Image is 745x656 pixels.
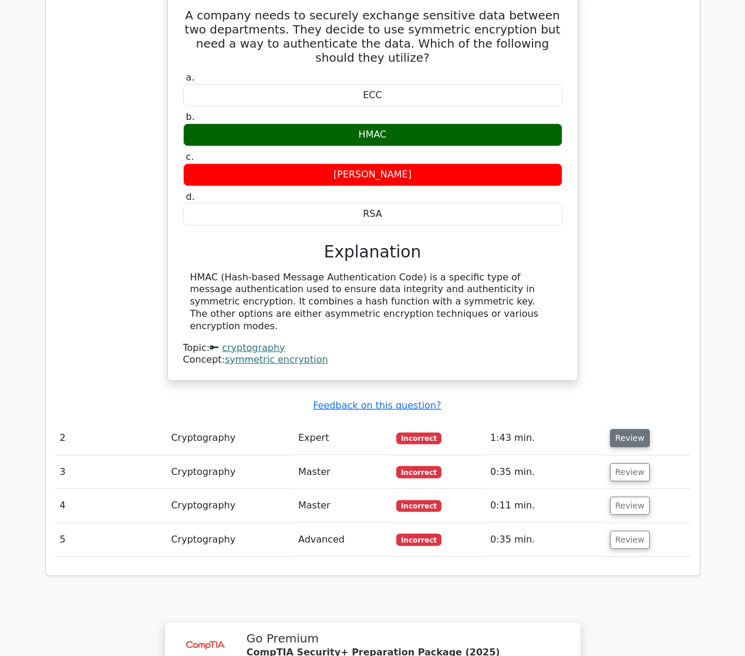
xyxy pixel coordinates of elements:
td: Advanced [294,523,392,557]
span: Incorrect [396,466,441,478]
div: [PERSON_NAME] [183,163,562,186]
a: cryptography [222,342,285,353]
td: Cryptography [166,421,294,455]
td: 0:35 min. [486,523,605,557]
span: Incorrect [396,500,441,512]
span: a. [186,72,195,83]
h3: Explanation [190,242,555,262]
span: d. [186,191,195,202]
div: Concept: [183,354,562,366]
button: Review [610,497,650,515]
td: 0:35 min. [486,456,605,489]
td: 1:43 min. [486,421,605,455]
a: Feedback on this question? [313,400,441,411]
td: 3 [55,456,167,489]
div: RSA [183,203,562,226]
button: Review [610,429,650,447]
td: Expert [294,421,392,455]
td: 5 [55,523,167,557]
div: Topic: [183,342,562,354]
span: Incorrect [396,433,441,444]
div: HMAC (Hash-based Message Authentication Code) is a specific type of message authentication used t... [190,272,555,333]
td: Cryptography [166,489,294,523]
td: 2 [55,421,167,455]
td: Master [294,456,392,489]
h5: A company needs to securely exchange sensitive data between two departments. They decide to use s... [182,8,564,65]
span: c. [186,151,194,162]
td: Master [294,489,392,523]
td: Cryptography [166,456,294,489]
td: 4 [55,489,167,523]
a: symmetric encryption [225,354,328,365]
div: ECC [183,84,562,107]
td: Cryptography [166,523,294,557]
span: Incorrect [396,534,441,545]
span: b. [186,111,195,122]
button: Review [610,463,650,481]
div: HMAC [183,123,562,146]
td: 0:11 min. [486,489,605,523]
button: Review [610,531,650,549]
